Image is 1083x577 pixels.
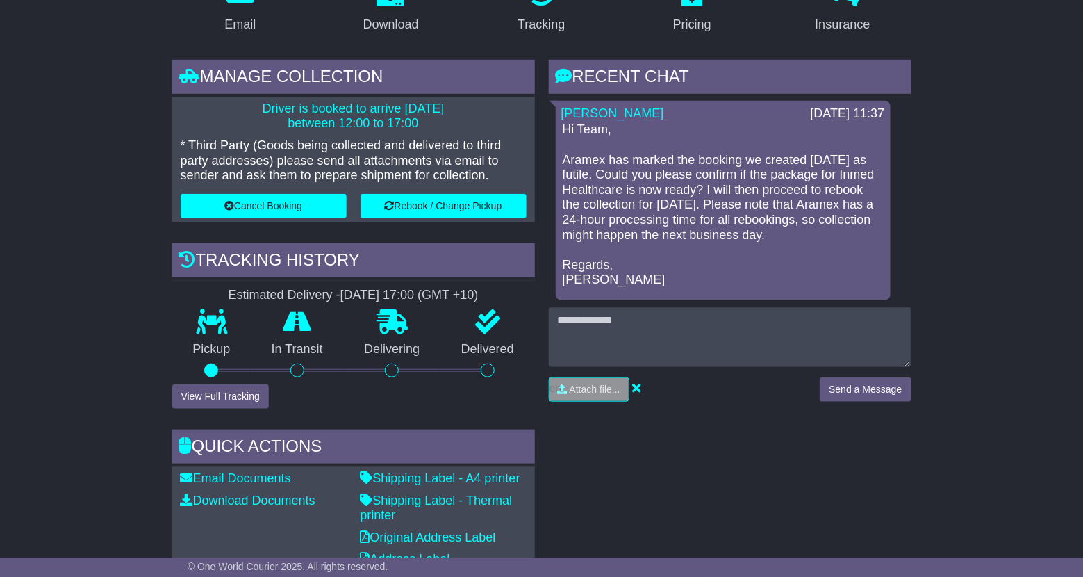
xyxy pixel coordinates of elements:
a: Address Label [361,552,450,566]
div: Manage collection [172,60,535,97]
p: * Third Party (Goods being collected and delivered to third party addresses) please send all atta... [181,138,527,184]
a: Shipping Label - A4 printer [361,471,520,485]
p: Pickup [172,342,251,357]
p: In Transit [251,342,344,357]
span: © One World Courier 2025. All rights reserved. [188,561,388,572]
p: Driver is booked to arrive [DATE] between 12:00 to 17:00 [181,101,527,131]
a: Original Address Label [361,530,496,544]
p: Hi Team, Aramex has marked the booking we created [DATE] as futile. Could you please confirm if t... [563,122,884,288]
div: Tracking [518,15,565,34]
button: Rebook / Change Pickup [361,194,527,218]
p: Delivering [344,342,441,357]
button: View Full Tracking [172,384,269,409]
button: Send a Message [820,377,911,402]
div: Quick Actions [172,430,535,467]
div: Insurance [816,15,870,34]
div: Download [363,15,419,34]
div: Email [224,15,256,34]
div: Tracking history [172,243,535,281]
a: [PERSON_NAME] [561,106,664,120]
p: Delivered [440,342,535,357]
button: Cancel Booking [181,194,347,218]
a: Download Documents [181,494,315,507]
a: Email Documents [181,471,291,485]
div: Pricing [673,15,711,34]
div: [DATE] 11:37 [811,106,885,122]
div: RECENT CHAT [549,60,911,97]
div: [DATE] 17:00 (GMT +10) [340,288,479,303]
a: Shipping Label - Thermal printer [361,494,513,523]
div: Estimated Delivery - [172,288,535,303]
